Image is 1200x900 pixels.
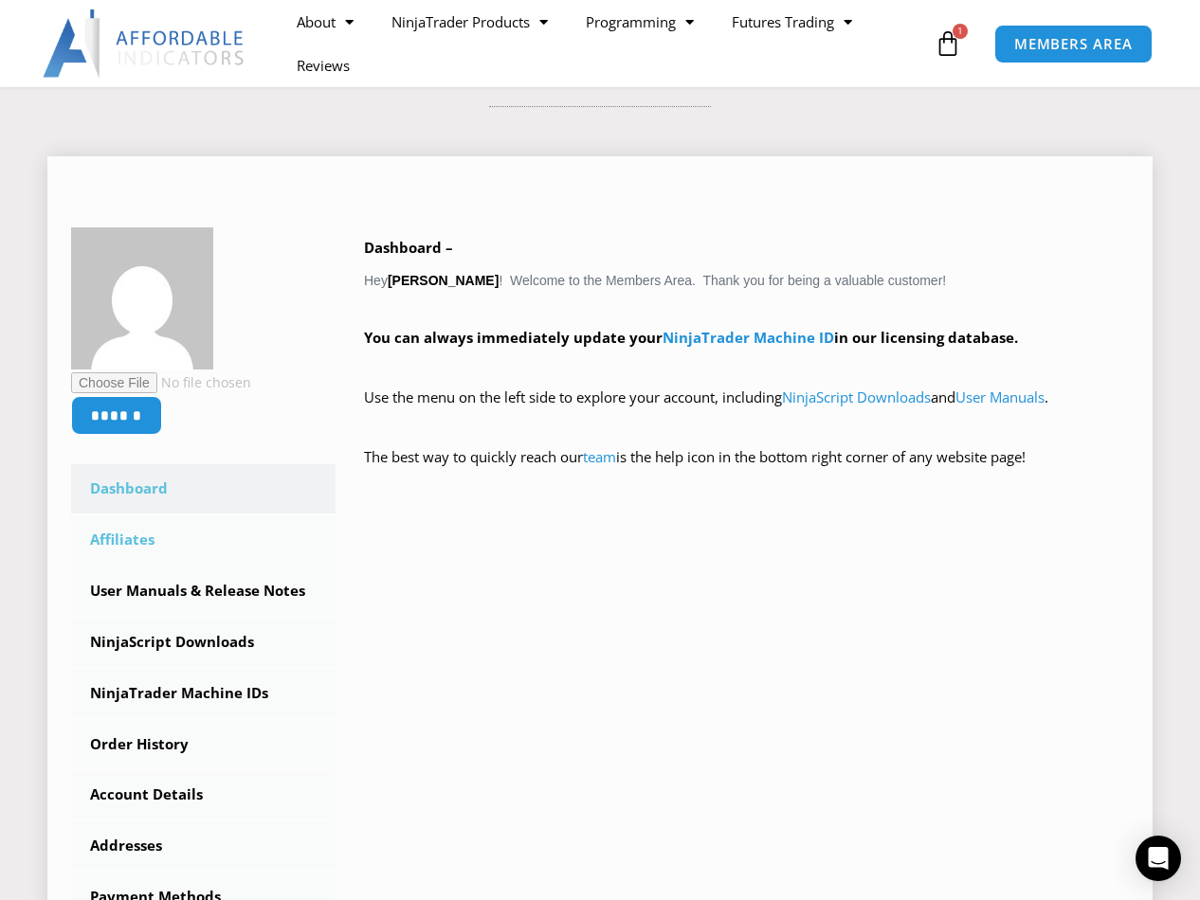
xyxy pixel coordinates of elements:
a: NinjaScript Downloads [782,387,931,406]
span: MEMBERS AREA [1014,37,1133,51]
p: Use the menu on the left side to explore your account, including and . [364,385,1129,438]
a: Addresses [71,821,336,871]
img: 306a39d853fe7ca0a83b64c3a9ab38c2617219f6aea081d20322e8e32295346b [71,227,213,369]
a: NinjaTrader Machine ID [663,328,834,347]
a: Dashboard [71,464,336,513]
div: Hey ! Welcome to the Members Area. Thank you for being a valuable customer! [364,235,1129,497]
b: Dashboard – [364,238,453,257]
div: Open Intercom Messenger [1136,836,1181,881]
strong: You can always immediately update your in our licensing database. [364,328,1018,347]
p: The best way to quickly reach our is the help icon in the bottom right corner of any website page! [364,444,1129,497]
a: Reviews [278,44,369,87]
a: 1 [906,16,990,71]
span: 1 [953,24,968,39]
strong: [PERSON_NAME] [388,273,499,288]
a: MEMBERS AREA [994,25,1153,63]
a: team [583,447,616,466]
a: NinjaScript Downloads [71,618,336,667]
a: Order History [71,720,336,769]
img: LogoAI | Affordable Indicators – NinjaTrader [43,9,246,78]
a: User Manuals [955,387,1045,406]
a: NinjaTrader Machine IDs [71,669,336,718]
a: Account Details [71,770,336,819]
a: User Manuals & Release Notes [71,567,336,616]
a: Affiliates [71,515,336,565]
